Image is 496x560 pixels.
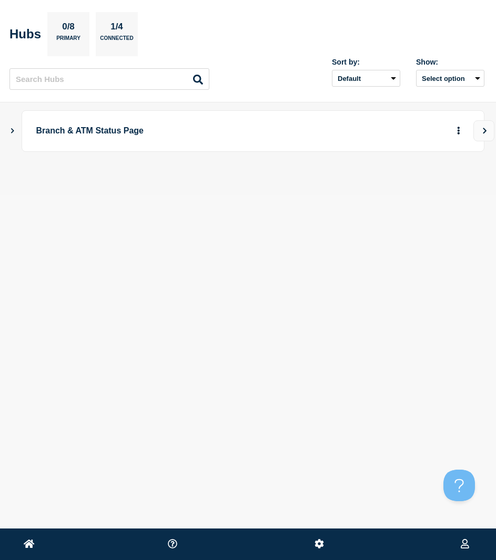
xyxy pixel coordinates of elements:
input: Search Hubs [9,68,209,90]
button: View [473,120,494,141]
button: More actions [452,121,465,141]
p: 1/4 [107,22,127,35]
div: Sort by: [332,58,400,66]
p: 0/8 [58,22,79,35]
button: Select option [416,70,484,87]
p: Connected [100,35,133,46]
div: Show: [416,58,484,66]
p: Primary [56,35,80,46]
p: Branch & ATM Status Page [36,121,408,141]
select: Sort by [332,70,400,87]
button: Show Connected Hubs [10,127,15,135]
h2: Hubs [9,27,41,42]
iframe: Help Scout Beacon - Open [443,470,475,501]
